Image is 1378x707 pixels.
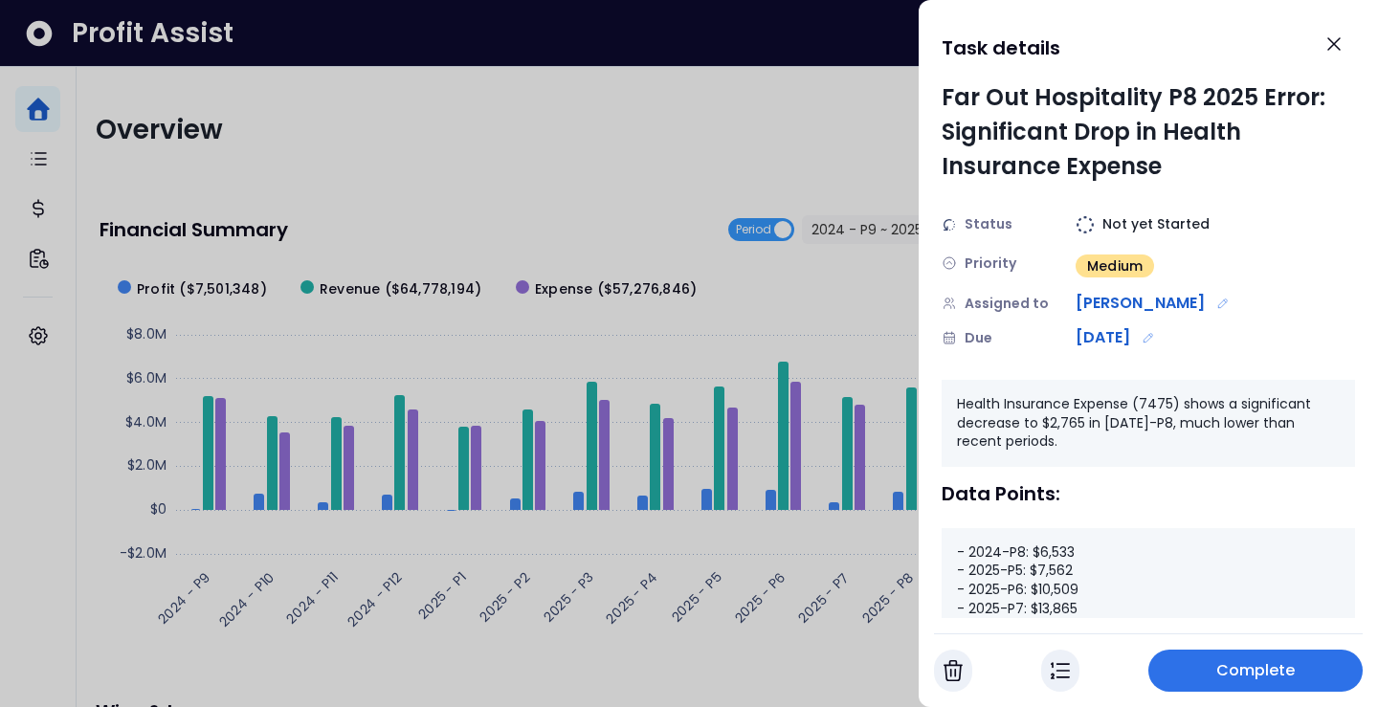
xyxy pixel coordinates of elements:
button: Close [1313,23,1355,65]
button: Edit assignment [1212,293,1234,314]
span: Status [965,214,1012,234]
div: - 2024-P8: $6,533 - 2025-P5: $7,562 - 2025-P6: $10,509 - 2025-P7: $13,865 - 2025-P8: $2,765 [942,528,1355,652]
img: Not yet Started [1076,215,1095,234]
span: Assigned to [965,294,1049,314]
span: Priority [965,254,1016,274]
span: Medium [1087,256,1143,276]
h1: Task details [942,31,1060,65]
div: Far Out Hospitality P8 2025 Error: Significant Drop in Health Insurance Expense [942,80,1355,184]
span: Due [965,328,992,348]
img: In Progress [1051,659,1070,682]
span: [DATE] [1076,326,1130,349]
span: [PERSON_NAME] [1076,292,1205,315]
img: Cancel Task [944,659,963,682]
div: Data Points: [942,482,1355,505]
div: Health Insurance Expense (7475) shows a significant decrease to $2,765 in [DATE]-P8, much lower t... [942,380,1355,467]
span: Not yet Started [1102,214,1210,234]
span: Complete [1216,659,1296,682]
img: Status [942,217,957,232]
button: Complete [1148,650,1363,692]
button: Edit due date [1138,327,1159,348]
